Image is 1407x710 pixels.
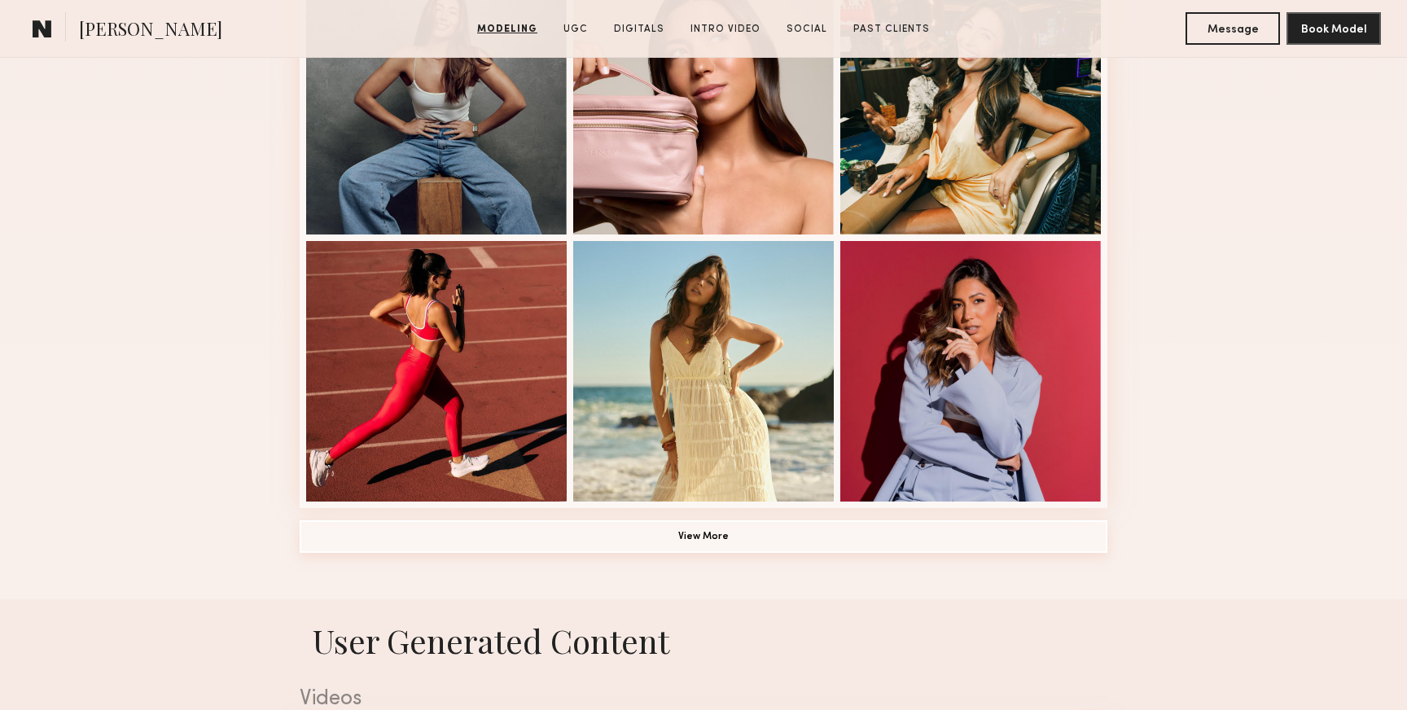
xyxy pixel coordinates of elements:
button: Message [1186,12,1280,45]
a: UGC [557,22,594,37]
a: Book Model [1286,21,1381,35]
a: Modeling [471,22,544,37]
a: Social [780,22,834,37]
a: Past Clients [847,22,936,37]
button: Book Model [1286,12,1381,45]
span: [PERSON_NAME] [79,16,222,45]
h1: User Generated Content [287,619,1120,662]
a: Digitals [607,22,671,37]
div: Videos [300,689,1107,710]
a: Intro Video [684,22,767,37]
button: View More [300,520,1107,553]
